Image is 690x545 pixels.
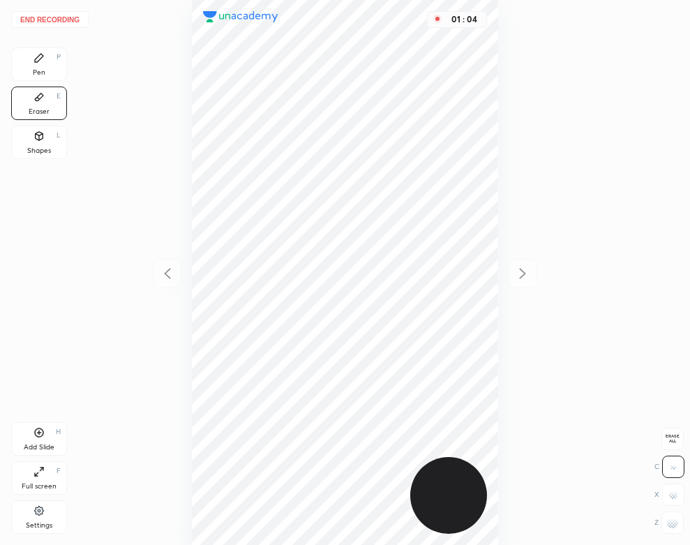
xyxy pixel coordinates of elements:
[654,456,684,478] div: C
[57,54,61,61] div: P
[27,147,51,154] div: Shapes
[57,132,61,139] div: L
[57,468,61,475] div: F
[24,444,54,451] div: Add Slide
[11,11,89,28] button: End recording
[57,93,61,100] div: E
[33,69,45,76] div: Pen
[29,108,50,115] div: Eraser
[203,11,278,22] img: logo.38c385cc.svg
[654,512,684,534] div: Z
[26,522,52,529] div: Settings
[22,483,57,490] div: Full screen
[662,434,683,444] span: Erase all
[56,428,61,435] div: H
[447,15,481,24] div: 01 : 04
[654,484,684,506] div: X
